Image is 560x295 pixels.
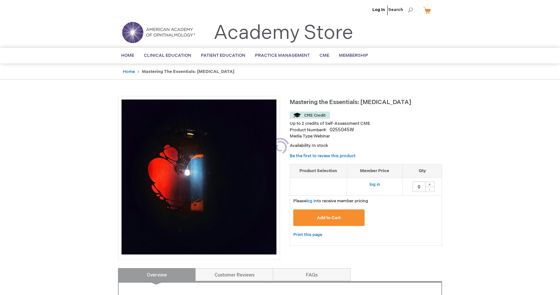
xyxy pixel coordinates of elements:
[290,134,314,139] strong: Media Type:
[290,112,330,119] img: CME Credit
[144,53,191,58] span: Clinical Education
[293,231,322,239] a: Print this page
[121,53,134,58] span: Home
[317,215,341,220] span: Add to Cart
[195,268,273,281] a: Customer Reviews
[290,143,442,149] p: Availability:
[306,198,317,204] a: log in
[273,268,351,281] a: FAQs
[122,100,276,254] img: Mastering the Essentials: Uveitis
[293,198,368,204] span: Please to receive member pricing
[290,153,356,159] a: Be the first to review this product
[290,164,347,178] th: Product Selection
[339,53,368,58] span: Membership
[413,182,426,192] input: Qty
[369,182,380,187] a: log in
[290,121,442,127] li: Up to 2 credits of Self-Assessment CME
[201,53,245,58] span: Patient Education
[290,133,442,139] p: Webinar
[347,164,402,178] th: Member Price
[320,53,329,58] span: CME
[330,127,354,133] div: 0255045W
[425,187,435,192] div: -
[388,3,413,16] span: Search
[290,99,411,106] span: Mastering the Essentials: [MEDICAL_DATA]
[372,7,385,12] a: Log In
[123,69,135,74] a: Home
[142,69,234,74] strong: Mastering the Essentials: [MEDICAL_DATA]
[118,268,196,281] a: Overview
[402,164,442,178] th: Qty
[290,127,327,133] strong: Product Number
[214,21,353,45] a: Academy Store
[255,53,310,58] span: Practice Management
[293,209,365,226] button: Add to Cart
[425,182,435,187] div: +
[312,143,328,148] span: In stock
